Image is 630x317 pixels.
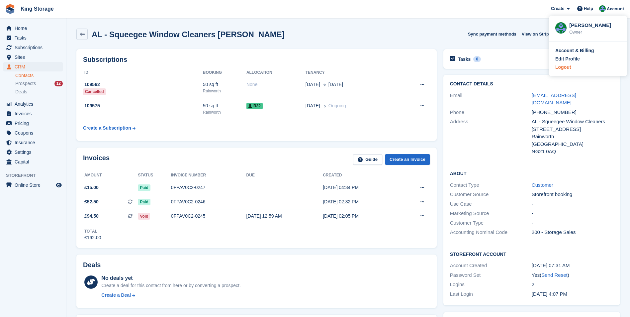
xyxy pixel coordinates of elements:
[584,5,593,12] span: Help
[246,213,323,220] div: [DATE] 12:59 AM
[532,200,613,208] div: -
[15,53,54,62] span: Sites
[450,118,532,156] div: Address
[450,81,613,87] h2: Contact Details
[450,109,532,116] div: Phone
[101,282,240,289] div: Create a deal for this contact from here or by converting a prospect.
[15,99,54,109] span: Analytics
[83,122,135,134] a: Create a Subscription
[15,72,63,79] a: Contacts
[450,170,613,176] h2: About
[83,125,131,132] div: Create a Subscription
[83,88,106,95] div: Cancelled
[353,154,382,165] a: Guide
[15,33,54,43] span: Tasks
[84,213,99,220] span: £94.50
[138,213,150,220] span: Void
[532,191,613,198] div: Storefront booking
[450,281,532,288] div: Logins
[5,4,15,14] img: stora-icon-8386f47178a22dfd0bd8f6a31ec36ba5ce8667c1dd55bd0f319d3a0aa187defe.svg
[246,170,323,181] th: Due
[532,148,613,156] div: NG21 0AQ
[15,43,54,52] span: Subscriptions
[138,199,150,205] span: Paid
[55,181,63,189] a: Preview store
[15,148,54,157] span: Settings
[540,272,569,278] span: ( )
[519,29,559,40] a: View on Stripe
[83,102,203,109] div: 109575
[323,184,400,191] div: [DATE] 04:34 PM
[3,119,63,128] a: menu
[532,229,613,236] div: 200 - Storage Sales
[328,81,343,88] span: [DATE]
[203,109,246,115] div: Rainworth
[3,33,63,43] a: menu
[555,47,594,54] div: Account & Billing
[171,213,246,220] div: 0FPAV0C2-0245
[458,56,471,62] h2: Tasks
[532,126,613,133] div: [STREET_ADDRESS]
[171,170,246,181] th: Invoice number
[3,43,63,52] a: menu
[101,292,131,299] div: Create a Deal
[246,67,306,78] th: Allocation
[83,261,101,269] h2: Deals
[306,67,398,78] th: Tenancy
[323,198,400,205] div: [DATE] 02:32 PM
[3,99,63,109] a: menu
[306,81,320,88] span: [DATE]
[3,138,63,147] a: menu
[101,274,240,282] div: No deals yet
[15,138,54,147] span: Insurance
[532,262,613,269] div: [DATE] 07:31 AM
[3,53,63,62] a: menu
[3,24,63,33] a: menu
[3,128,63,138] a: menu
[532,210,613,217] div: -
[599,5,606,12] img: John King
[83,56,430,63] h2: Subscriptions
[84,234,101,241] div: £162.00
[171,184,246,191] div: 0FPAV0C2-0247
[84,184,99,191] span: £15.00
[83,67,203,78] th: ID
[450,200,532,208] div: Use Case
[385,154,430,165] a: Create an Invoice
[3,157,63,166] a: menu
[203,67,246,78] th: Booking
[6,172,66,179] span: Storefront
[555,47,621,54] a: Account & Billing
[555,64,571,71] div: Logout
[450,191,532,198] div: Customer Source
[306,102,320,109] span: [DATE]
[101,292,240,299] a: Create a Deal
[532,118,613,126] div: AL - Squeegee Window Cleaners
[3,62,63,71] a: menu
[569,29,621,36] div: Owner
[532,141,613,148] div: [GEOGRAPHIC_DATA]
[203,81,246,88] div: 50 sq ft
[450,92,532,107] div: Email
[450,181,532,189] div: Contact Type
[450,262,532,269] div: Account Created
[323,213,400,220] div: [DATE] 02:05 PM
[555,64,621,71] a: Logout
[522,31,551,38] span: View on Stripe
[532,271,613,279] div: Yes
[532,182,553,188] a: Customer
[84,228,101,234] div: Total
[450,229,532,236] div: Accounting Nominal Code
[203,88,246,94] div: Rainworth
[555,55,621,62] a: Edit Profile
[138,170,171,181] th: Status
[83,170,138,181] th: Amount
[138,184,150,191] span: Paid
[450,271,532,279] div: Password Set
[15,88,63,95] a: Deals
[328,103,346,108] span: Ongoing
[15,62,54,71] span: CRM
[92,30,285,39] h2: AL - Squeegee Window Cleaners [PERSON_NAME]
[15,128,54,138] span: Coupons
[83,154,110,165] h2: Invoices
